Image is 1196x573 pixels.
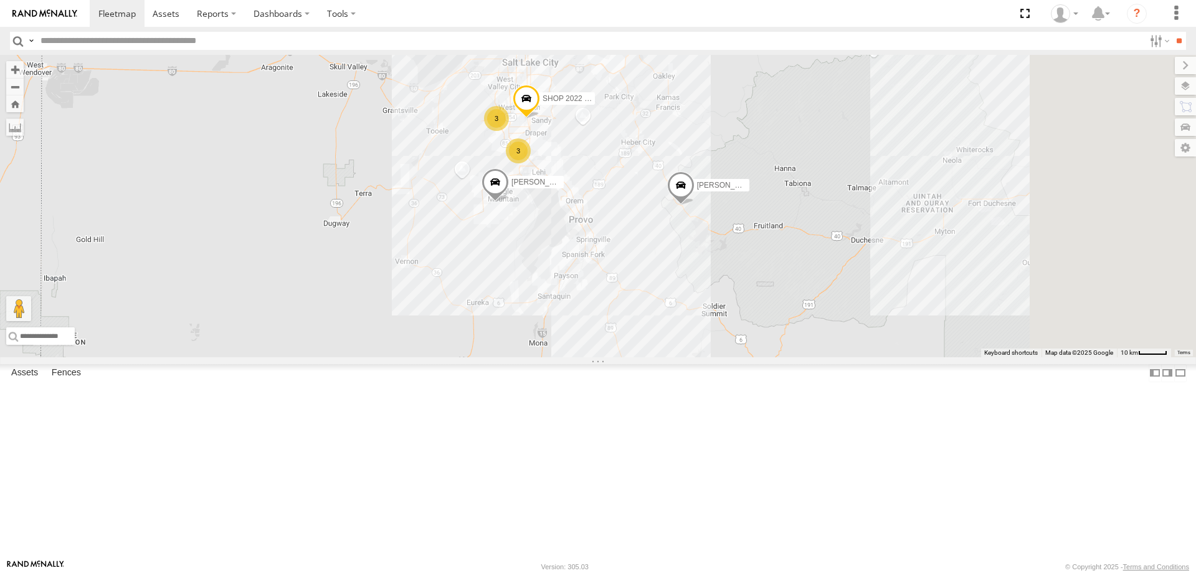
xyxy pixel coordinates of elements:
div: 3 [484,106,509,131]
label: Fences [45,364,87,382]
i: ? [1127,4,1147,24]
div: 3 [506,138,531,163]
span: [PERSON_NAME] -2017 F150 [697,181,799,190]
img: rand-logo.svg [12,9,77,18]
div: Version: 305.03 [541,563,589,571]
span: 10 km [1121,349,1138,356]
div: © Copyright 2025 - [1065,563,1189,571]
label: Hide Summary Table [1174,364,1187,382]
span: SHOP 2022 F150 [543,94,602,103]
label: Dock Summary Table to the Right [1161,364,1174,382]
a: Terms [1177,350,1190,355]
label: Measure [6,118,24,136]
button: Zoom Home [6,95,24,112]
label: Search Filter Options [1145,32,1172,50]
label: Assets [5,364,44,382]
button: Zoom in [6,61,24,78]
span: Map data ©2025 Google [1045,349,1113,356]
a: Terms and Conditions [1123,563,1189,571]
button: Keyboard shortcuts [984,349,1038,357]
button: Map Scale: 10 km per 43 pixels [1117,349,1171,357]
label: Search Query [26,32,36,50]
a: Visit our Website [7,561,64,573]
label: Dock Summary Table to the Left [1149,364,1161,382]
button: Drag Pegman onto the map to open Street View [6,296,31,321]
label: Map Settings [1175,139,1196,156]
div: Allen Bauer [1046,4,1083,23]
span: [PERSON_NAME] 2016 Chevy 3500 [511,178,634,186]
button: Zoom out [6,78,24,95]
